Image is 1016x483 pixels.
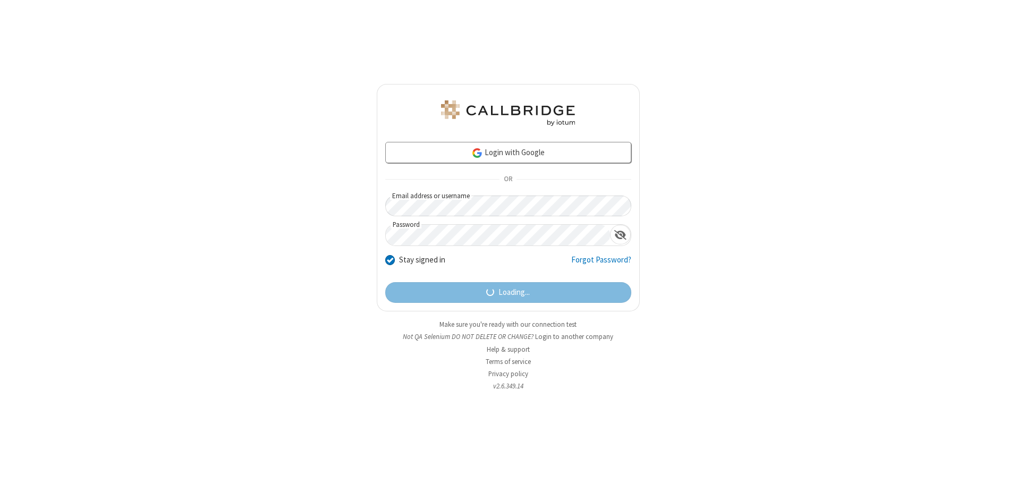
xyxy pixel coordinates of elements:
a: Help & support [487,345,530,354]
img: google-icon.png [471,147,483,159]
label: Stay signed in [399,254,445,266]
a: Terms of service [486,357,531,366]
a: Login with Google [385,142,631,163]
a: Privacy policy [488,369,528,378]
div: Show password [610,225,631,244]
a: Forgot Password? [571,254,631,274]
img: QA Selenium DO NOT DELETE OR CHANGE [439,100,577,126]
button: Login to another company [535,332,613,342]
button: Loading... [385,282,631,303]
input: Email address or username [385,196,631,216]
a: Make sure you're ready with our connection test [439,320,577,329]
input: Password [386,225,610,245]
li: Not QA Selenium DO NOT DELETE OR CHANGE? [377,332,640,342]
span: Loading... [498,286,530,299]
li: v2.6.349.14 [377,381,640,391]
span: OR [499,172,517,187]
